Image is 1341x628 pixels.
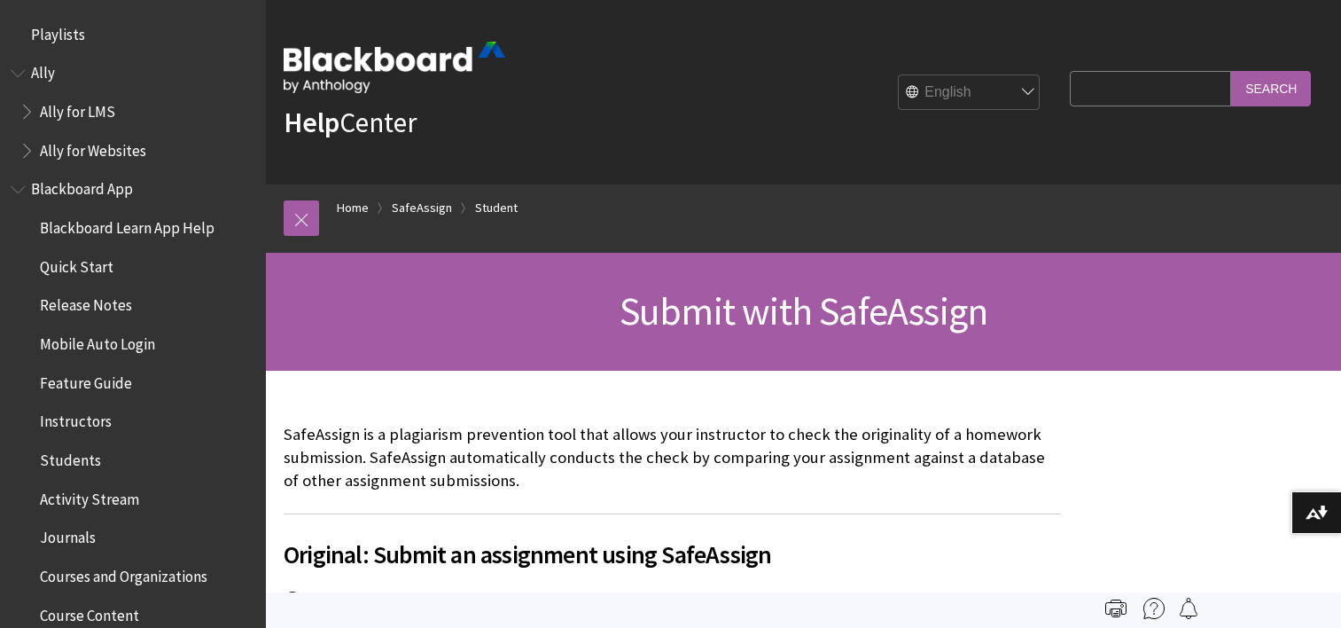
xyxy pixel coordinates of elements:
[40,213,214,237] span: Blackboard Learn App Help
[40,291,132,315] span: Release Notes
[40,136,146,160] span: Ally for Websites
[284,105,339,140] strong: Help
[899,75,1041,111] select: Site Language Selector
[475,197,518,219] a: Student
[284,42,505,93] img: Blackboard by Anthology
[1105,598,1127,619] img: Print
[1231,71,1311,106] input: Search
[40,561,207,585] span: Courses and Organizations
[337,197,369,219] a: Home
[1143,598,1165,619] img: More help
[284,536,1061,573] span: Original: Submit an assignment using SafeAssign
[40,329,155,353] span: Mobile Auto Login
[11,20,255,50] nav: Book outline for Playlists
[40,484,139,508] span: Activity Stream
[470,591,1002,612] a: Jump to the "Ultra" help about submitting an assessment using SafeAssign
[284,590,1061,613] p: Doesn't seem familiar? .
[40,445,101,469] span: Students
[1178,598,1199,619] img: Follow this page
[40,368,132,392] span: Feature Guide
[31,59,55,82] span: Ally
[31,175,133,199] span: Blackboard App
[392,197,452,219] a: SafeAssign
[40,252,113,276] span: Quick Start
[40,407,112,431] span: Instructors
[31,20,85,43] span: Playlists
[284,423,1061,493] p: SafeAssign is a plagiarism prevention tool that allows your instructor to check the originality o...
[40,601,139,624] span: Course Content
[11,59,255,166] nav: Book outline for Anthology Ally Help
[40,523,96,547] span: Journals
[284,105,417,140] a: HelpCenter
[620,287,987,335] span: Submit with SafeAssign
[40,97,115,121] span: Ally for LMS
